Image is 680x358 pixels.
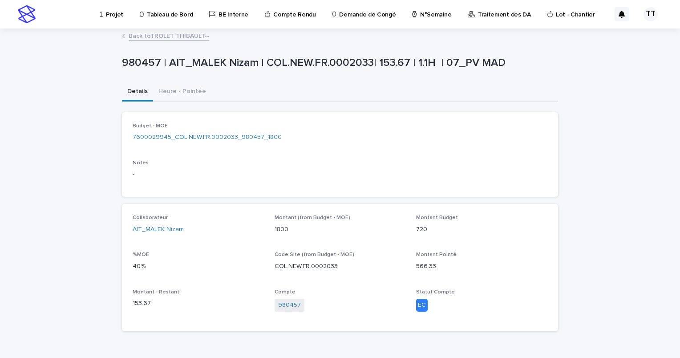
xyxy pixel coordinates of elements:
p: 980457 | AIT_MALEK Nizam | COL.NEW.FR.0002033| 153.67 | 1.1H | 07_PV MAD [122,57,555,69]
img: stacker-logo-s-only.png [18,5,36,23]
p: 153.67 [133,299,264,308]
div: TT [644,7,658,21]
span: Compte [275,289,295,295]
p: COL.NEW.FR.0002033 [275,262,406,271]
a: 980457 [278,301,301,310]
span: Statut Compte [416,289,455,295]
span: Montant - Restant [133,289,179,295]
span: Notes [133,160,149,166]
span: Collaborateur [133,215,168,220]
p: 1800 [275,225,406,234]
p: - [133,170,547,179]
p: 566.33 [416,262,547,271]
span: %MOE [133,252,149,257]
p: 720 [416,225,547,234]
a: Back toTROLET THIBAULT-- [129,30,209,41]
button: Details [122,83,153,102]
p: 40 % [133,262,264,271]
a: AIT_MALEK Nizam [133,225,184,234]
span: Montant (from Budget - MOE) [275,215,350,220]
a: 7600029945_COL.NEW.FR.0002033_980457_1800 [133,133,282,142]
div: EC [416,299,428,312]
button: Heure - Pointée [153,83,211,102]
span: Budget - MOE [133,123,168,129]
span: Montant Budget [416,215,458,220]
span: Code Site (from Budget - MOE) [275,252,354,257]
span: Montant Pointé [416,252,457,257]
